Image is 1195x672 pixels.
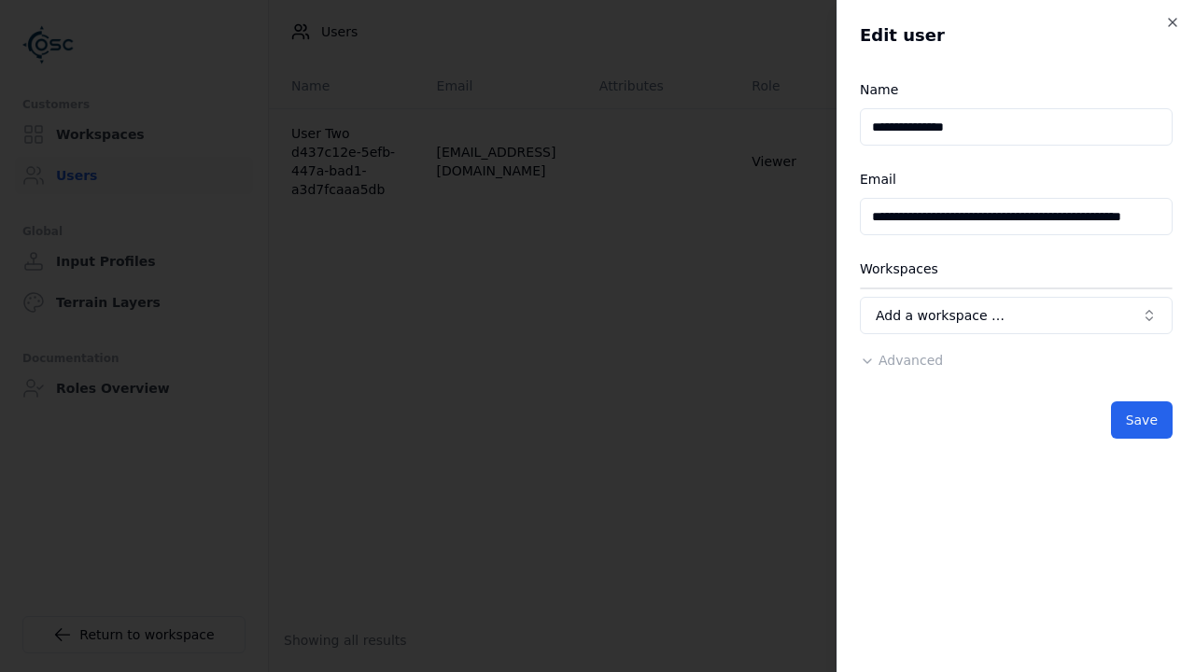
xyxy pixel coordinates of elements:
[1111,401,1173,439] button: Save
[879,353,943,368] span: Advanced
[860,22,1173,49] h2: Edit user
[860,351,943,370] button: Advanced
[860,172,896,187] label: Email
[876,306,1005,325] span: Add a workspace …
[860,261,938,276] label: Workspaces
[860,82,898,97] label: Name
